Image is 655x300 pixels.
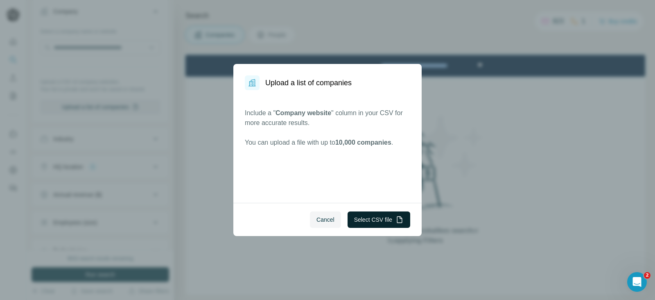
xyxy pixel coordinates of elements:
span: 2 [644,272,650,279]
h1: Upload a list of companies [265,77,352,89]
button: Cancel [310,211,341,228]
p: You can upload a file with up to . [245,138,410,148]
div: Watch our October Product update [173,2,285,20]
button: Select CSV file [348,211,410,228]
iframe: Intercom live chat [627,272,647,292]
span: Cancel [316,216,334,224]
p: Include a " " column in your CSV for more accurate results. [245,108,410,128]
span: Company website [276,109,331,116]
span: 10,000 companies [335,139,391,146]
